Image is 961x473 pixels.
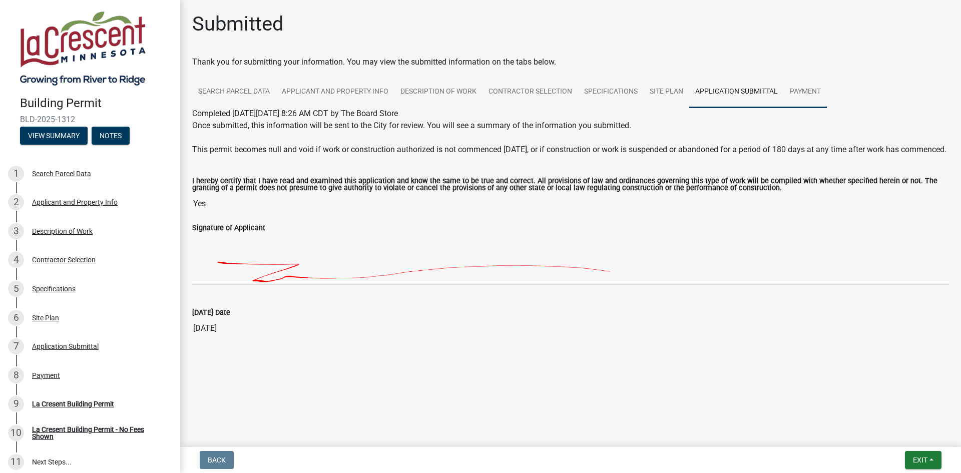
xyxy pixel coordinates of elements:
[32,372,60,379] div: Payment
[20,127,88,145] button: View Summary
[8,166,24,182] div: 1
[20,115,160,124] span: BLD-2025-1312
[8,338,24,354] div: 7
[8,310,24,326] div: 6
[192,225,265,232] label: Signature of Applicant
[8,367,24,383] div: 8
[644,76,689,108] a: Site Plan
[20,96,172,111] h4: Building Permit
[32,170,91,177] div: Search Parcel Data
[20,11,146,86] img: City of La Crescent, Minnesota
[8,194,24,210] div: 2
[92,132,130,140] wm-modal-confirm: Notes
[32,228,93,235] div: Description of Work
[276,76,394,108] a: Applicant and Property Info
[578,76,644,108] a: Specifications
[8,281,24,297] div: 5
[32,426,164,440] div: La Cresent Building Permit - No Fees Shown
[8,425,24,441] div: 10
[192,109,398,118] span: Completed [DATE][DATE] 8:26 AM CDT by The Board Store
[8,396,24,412] div: 9
[8,223,24,239] div: 3
[32,256,96,263] div: Contractor Selection
[192,56,949,68] div: Thank you for submitting your information. You may view the submitted information on the tabs below.
[192,234,623,284] img: FRVnpgAAAAZJREFUAwBDW6bm7h4BzgAAAABJRU5ErkJggg==
[192,120,949,156] div: Once submitted, this information will be sent to the City for review. You will see a summary of t...
[32,314,59,321] div: Site Plan
[192,76,276,108] a: Search Parcel Data
[192,12,284,36] h1: Submitted
[394,76,483,108] a: Description of Work
[20,132,88,140] wm-modal-confirm: Summary
[483,76,578,108] a: Contractor Selection
[200,451,234,469] button: Back
[32,400,114,407] div: La Cresent Building Permit
[8,454,24,470] div: 11
[32,285,76,292] div: Specifications
[905,451,941,469] button: Exit
[192,309,230,316] label: [DATE] Date
[92,127,130,145] button: Notes
[32,199,118,206] div: Applicant and Property Info
[913,456,927,464] span: Exit
[689,76,784,108] a: Application Submittal
[8,252,24,268] div: 4
[784,76,827,108] a: Payment
[192,178,949,192] label: I hereby certify that I have read and examined this application and know the same to be true and ...
[32,343,99,350] div: Application Submittal
[208,456,226,464] span: Back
